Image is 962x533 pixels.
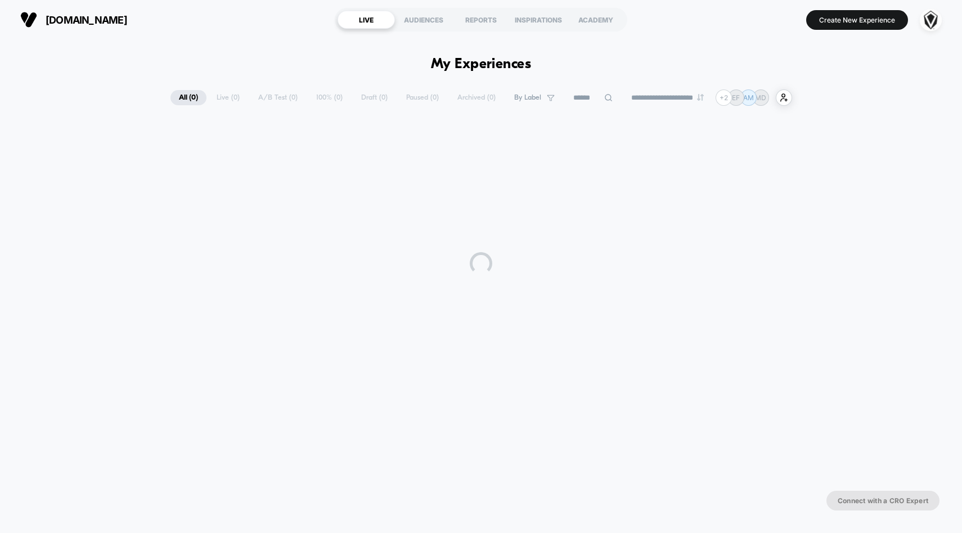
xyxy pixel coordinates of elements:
img: ppic [920,9,942,31]
div: ACADEMY [567,11,624,29]
div: + 2 [716,89,732,106]
button: Connect with a CRO Expert [826,491,939,510]
p: AM [743,93,754,102]
div: INSPIRATIONS [510,11,567,29]
img: end [697,94,704,101]
p: EF [732,93,740,102]
span: All ( 0 ) [170,90,206,105]
span: By Label [514,93,541,102]
img: Visually logo [20,11,37,28]
button: [DOMAIN_NAME] [17,11,131,29]
button: Create New Experience [806,10,908,30]
button: ppic [916,8,945,32]
h1: My Experiences [431,56,532,73]
div: LIVE [338,11,395,29]
span: [DOMAIN_NAME] [46,14,127,26]
p: MD [755,93,766,102]
div: REPORTS [452,11,510,29]
div: AUDIENCES [395,11,452,29]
